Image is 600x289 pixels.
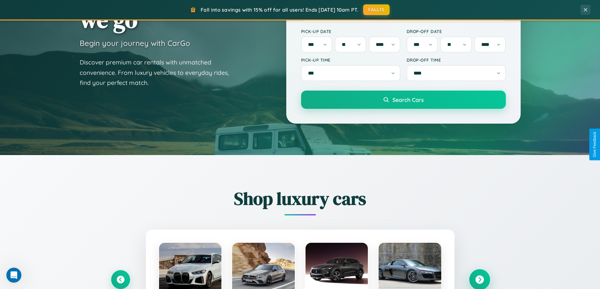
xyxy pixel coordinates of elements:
[392,96,424,103] span: Search Cars
[6,268,21,283] iframe: Intercom live chat
[201,7,358,13] span: Fall into savings with 15% off for all users! Ends [DATE] 10am PT.
[301,29,400,34] label: Pick-up Date
[592,132,597,157] div: Give Feedback
[407,57,506,63] label: Drop-off Time
[363,4,390,15] button: FALL15
[111,186,489,211] h2: Shop luxury cars
[80,38,190,48] h3: Begin your journey with CarGo
[407,29,506,34] label: Drop-off Date
[301,57,400,63] label: Pick-up Time
[80,57,237,88] p: Discover premium car rentals with unmatched convenience. From luxury vehicles to everyday rides, ...
[301,91,506,109] button: Search Cars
